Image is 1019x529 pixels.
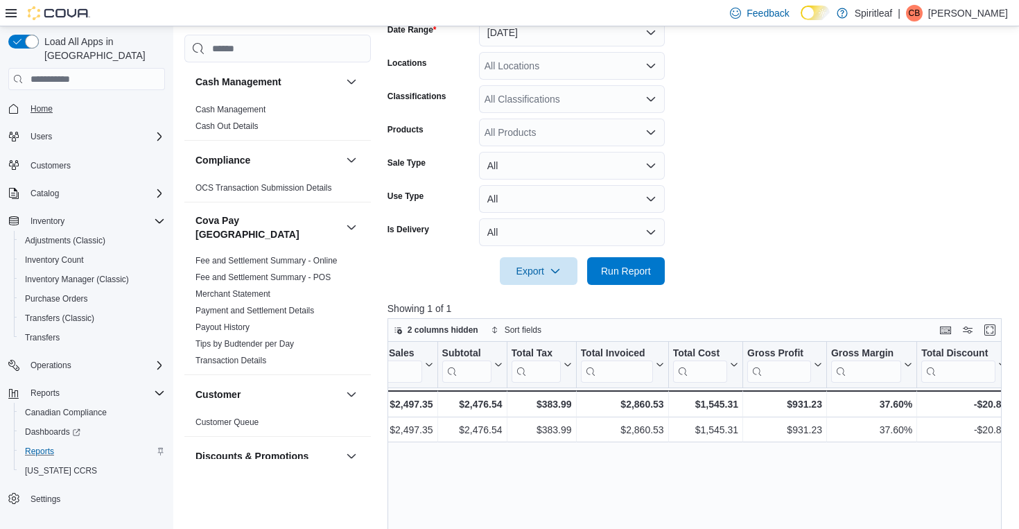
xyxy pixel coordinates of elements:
div: $931.23 [747,422,822,438]
div: Gross Sales [358,347,421,361]
span: Canadian Compliance [25,407,107,418]
button: Discounts & Promotions [343,448,360,465]
div: -$20.81 [921,396,1007,413]
a: Customers [25,157,76,174]
a: Fee and Settlement Summary - Online [195,256,338,266]
a: Fee and Settlement Summary - POS [195,272,331,282]
p: [PERSON_NAME] [928,5,1008,21]
div: $2,476.54 [442,422,502,438]
span: Dark Mode [801,20,801,21]
h3: Compliance [195,153,250,167]
span: Users [31,131,52,142]
span: Customers [31,160,71,171]
button: 2 columns hidden [388,322,484,338]
label: Products [387,124,424,135]
span: Load All Apps in [GEOGRAPHIC_DATA] [39,35,165,62]
span: Canadian Compliance [19,404,165,421]
p: Showing 1 of 1 [387,302,1008,315]
button: Inventory Manager (Classic) [14,270,171,289]
span: Inventory [25,213,165,229]
button: Subtotal [442,347,502,383]
h3: Customer [195,388,241,401]
button: Discounts & Promotions [195,449,340,463]
span: Settings [31,494,60,505]
span: 2 columns hidden [408,324,478,336]
button: Gross Margin [831,347,912,383]
div: $1,545.31 [672,422,738,438]
span: Reports [25,385,165,401]
button: [US_STATE] CCRS [14,461,171,480]
div: Total Cost [672,347,726,383]
button: Cash Management [195,75,340,89]
div: Total Invoiced [580,347,652,383]
span: [US_STATE] CCRS [25,465,97,476]
a: Payout History [195,322,250,332]
button: Customer [343,386,360,403]
div: -$20.81 [921,422,1007,438]
span: Reports [31,388,60,399]
button: Cova Pay [GEOGRAPHIC_DATA] [343,219,360,236]
a: Reports [19,443,60,460]
button: Export [500,257,577,285]
button: Adjustments (Classic) [14,231,171,250]
a: Adjustments (Classic) [19,232,111,249]
button: Reports [3,383,171,403]
div: Gross Profit [747,347,811,383]
button: Transfers [14,328,171,347]
a: Merchant Statement [195,289,270,299]
div: Customer [184,414,371,436]
span: Operations [31,360,71,371]
button: Total Tax [511,347,571,383]
div: Total Tax [511,347,560,361]
span: Catalog [31,188,59,199]
span: Users [25,128,165,145]
button: Open list of options [645,60,656,71]
button: Catalog [3,184,171,203]
button: Compliance [343,152,360,168]
button: Total Cost [672,347,738,383]
div: Subtotal [442,347,491,361]
button: Operations [25,357,77,374]
h3: Cash Management [195,75,281,89]
span: Transfers (Classic) [19,310,165,327]
div: $2,476.54 [442,396,502,413]
span: Transfers [25,332,60,343]
button: Gross Sales [358,347,433,383]
div: Gross Margin [831,347,901,383]
div: Cova Pay [GEOGRAPHIC_DATA] [184,252,371,374]
a: Inventory Manager (Classic) [19,271,134,288]
div: $383.99 [511,396,571,413]
span: Transfers (Classic) [25,313,94,324]
button: Operations [3,356,171,375]
span: Settings [25,490,165,508]
div: 37.60% [831,422,912,438]
button: Enter fullscreen [982,322,998,338]
a: Purchase Orders [19,290,94,307]
button: Customers [3,155,171,175]
div: 37.60% [831,396,912,413]
span: Inventory Count [19,252,165,268]
span: Feedback [747,6,789,20]
button: Compliance [195,153,340,167]
p: | [898,5,900,21]
a: Settings [25,491,66,508]
div: Total Cost [672,347,726,361]
button: Catalog [25,185,64,202]
span: Run Report [601,264,651,278]
button: Total Discount [921,347,1007,383]
label: Sale Type [387,157,426,168]
span: Dashboards [19,424,165,440]
span: Adjustments (Classic) [25,235,105,246]
span: Sort fields [505,324,541,336]
span: Customers [25,156,165,173]
button: Gross Profit [747,347,822,383]
button: Reports [14,442,171,461]
h3: Discounts & Promotions [195,449,308,463]
button: Settings [3,489,171,509]
div: Total Tax [511,347,560,383]
button: All [479,218,665,246]
span: CB [909,5,921,21]
a: Payment and Settlement Details [195,306,314,315]
a: Transfers (Classic) [19,310,100,327]
span: Operations [25,357,165,374]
